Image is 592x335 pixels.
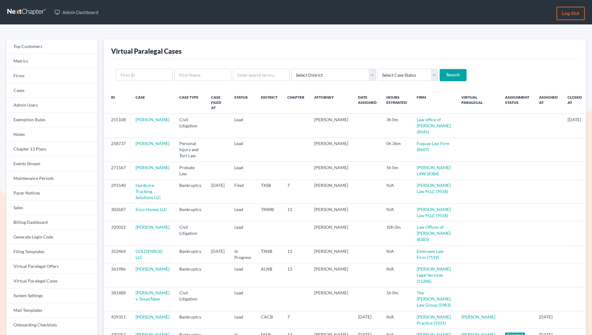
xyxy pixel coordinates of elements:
a: [PERSON_NAME] Law PLLC (9558) [417,207,451,218]
a: Maintenance Periods [6,171,98,186]
input: Search [440,69,467,81]
td: 258737 [104,138,131,162]
a: Chapter 13 Plans [6,142,98,157]
td: 352464 [104,245,131,263]
th: Closed at [563,91,587,114]
td: 13 [282,263,309,287]
td: 302687 [104,204,131,221]
td: CACB [256,311,282,329]
a: Log out [557,7,585,20]
td: N/A [382,204,412,221]
td: 255108 [104,114,131,138]
a: Law office of [PERSON_NAME] (8545) [417,117,451,134]
td: 320022 [104,221,131,245]
td: [DATE] [563,114,587,138]
td: [PERSON_NAME] [309,245,353,263]
td: [PERSON_NAME] [309,138,353,162]
a: Pacer Notices [6,186,98,201]
a: Hardcore Trucking Solutions LLC [136,183,161,200]
a: Cases [6,83,98,98]
td: 3h 0m [382,114,412,138]
td: [DATE] [534,311,563,329]
td: 361986 [104,263,131,287]
th: Case Filed At [206,91,229,114]
td: [DATE] [206,245,229,263]
th: Attorney [309,91,353,114]
td: 11 [282,204,309,221]
td: In Progress [229,245,256,263]
td: Filed [229,180,256,203]
td: TXNB [256,245,282,263]
a: [PERSON_NAME] [136,117,169,122]
td: [PERSON_NAME] [309,180,353,203]
a: Metrics [6,54,98,69]
a: Notes [6,127,98,142]
td: Lead [229,263,256,287]
td: [PERSON_NAME] [309,287,353,311]
a: [PERSON_NAME] [136,314,169,319]
th: Chapter [282,91,309,114]
a: [PERSON_NAME] LAW (8384) [417,165,451,176]
a: [PERSON_NAME] [136,165,169,170]
a: Onboarding Checklists [6,318,98,333]
a: Firms [6,69,98,83]
td: Lead [229,114,256,138]
td: 381488 [104,287,131,311]
a: Top Customers [6,39,98,54]
a: Virtual Paralegal Cases [6,274,98,289]
td: Bankruptcy [174,180,206,203]
td: Civil Litigation [174,114,206,138]
td: Lead [229,221,256,245]
th: Assigned at [534,91,563,114]
td: Probate Law [174,162,206,180]
a: Exemption Rules [6,113,98,127]
a: Admin Users [6,98,98,113]
td: Civil Litigation [174,287,206,311]
td: [PERSON_NAME] [309,114,353,138]
td: [DATE] [206,180,229,203]
a: [PERSON_NAME] [136,141,169,146]
th: Hours Estimated [382,91,412,114]
a: Billing Dashboard [6,215,98,230]
th: District [256,91,282,114]
a: [PERSON_NAME] [136,224,169,230]
th: Status [229,91,256,114]
td: 5h 0m [382,287,412,311]
a: [PERSON_NAME] v. SusanTaber [136,290,169,301]
td: ALNB [256,263,282,287]
input: Enter search terms... [233,69,290,81]
th: ID [104,91,131,114]
a: Virtual Paralegal Offers [6,259,98,274]
td: [PERSON_NAME] [309,263,353,287]
a: [PERSON_NAME] [136,266,169,271]
td: Bankruptcy [174,311,206,329]
td: [DATE] [353,311,382,329]
a: [PERSON_NAME] [461,314,495,319]
td: 11 [282,245,309,263]
td: 7 [282,180,309,203]
th: Case [131,91,174,114]
input: Firm ID [116,69,173,81]
td: 5h 0m [382,162,412,180]
td: Civil Litigation [174,221,206,245]
a: GOLDENROD LLC [136,249,163,260]
th: Firm [412,91,456,114]
a: System Settings [6,289,98,303]
td: Lead [229,138,256,162]
td: 271567 [104,162,131,180]
input: Firm Name [174,69,231,81]
a: Law Offices of [PERSON_NAME] (8383) [417,224,451,242]
a: Emeruem Law Firm (7192) [417,249,444,260]
td: 439351 [104,311,131,329]
a: Evco Homes LLC [136,207,167,212]
td: TXSB [256,180,282,203]
th: Virtual Paralegal [456,91,500,114]
td: Lead [229,162,256,180]
td: 291540 [104,180,131,203]
a: Sales [6,201,98,215]
td: 0h 36m [382,138,412,162]
a: Fuquay Law Firm (8607) [417,141,449,152]
td: 10h 0m [382,221,412,245]
a: [PERSON_NAME] Legal Services (11286) [417,266,451,284]
td: Bankruptcy [174,245,206,263]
